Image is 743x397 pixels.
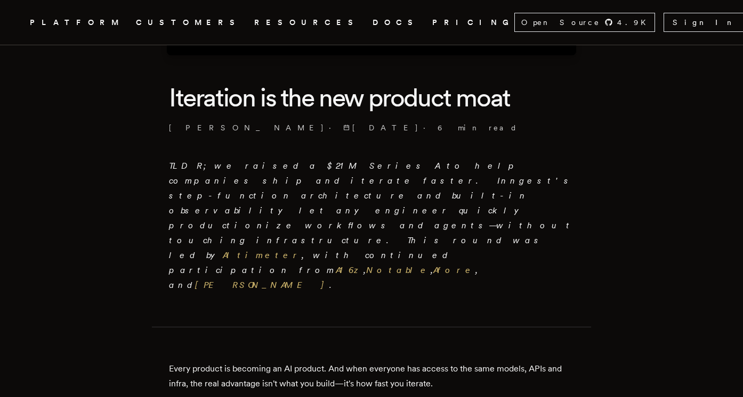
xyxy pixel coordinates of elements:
em: TLDR; we raised a $21M Series A to help companies ship and iterate faster. Inngest's step-functio... [169,161,574,290]
button: RESOURCES [254,16,360,29]
a: CUSTOMERS [136,16,241,29]
a: Afore [433,265,475,275]
h1: Iteration is the new product moat [169,81,574,114]
p: Every product is becoming an AI product. And when everyone has access to the same models, APIs an... [169,361,574,391]
p: · · [169,122,574,133]
a: Altimeter [223,250,302,260]
a: Notable [366,265,431,275]
span: [DATE] [343,122,419,133]
span: 4.9 K [617,17,652,28]
button: PLATFORM [30,16,123,29]
a: DOCS [373,16,419,29]
span: 6 min read [438,122,518,133]
a: [PERSON_NAME] [169,122,325,133]
a: [PERSON_NAME] [195,280,329,290]
span: Open Source [521,17,600,28]
a: PRICING [432,16,514,29]
a: A16z [336,265,364,275]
